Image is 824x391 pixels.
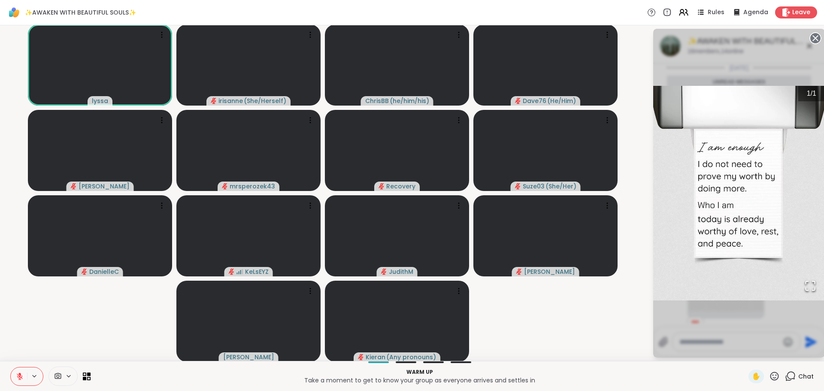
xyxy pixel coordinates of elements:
span: Rules [708,8,724,17]
span: audio-muted [358,354,364,360]
p: Take a moment to get to know your group as everyone arrives and settles in [96,376,743,385]
span: DanielleC [89,267,119,276]
span: Suze03 [523,182,545,191]
span: audio-muted [379,183,385,189]
span: audio-muted [515,98,521,104]
span: Recovery [386,182,415,191]
span: KeLsEYZ [245,267,269,276]
span: ( he/him/his ) [390,97,429,105]
p: Warm up [96,368,743,376]
span: audio-muted [381,269,387,275]
span: audio-muted [516,269,522,275]
span: audio-muted [211,98,217,104]
span: mrsperozek43 [230,182,275,191]
span: audio-muted [71,183,77,189]
span: ( She/Her ) [545,182,576,191]
span: audio-muted [82,269,88,275]
span: JudithM [389,267,413,276]
span: audio-muted [222,183,228,189]
span: ( Any pronouns ) [386,353,436,361]
span: ( She/Herself ) [244,97,286,105]
span: ✋ [752,371,760,382]
span: [PERSON_NAME] [223,353,274,361]
span: [PERSON_NAME] [524,267,575,276]
span: ( He/Him ) [547,97,576,105]
span: ChrisBB [365,97,389,105]
span: audio-muted [229,269,235,275]
img: ShareWell Logomark [7,5,21,20]
span: Leave [792,8,810,17]
span: [PERSON_NAME] [79,182,130,191]
span: irisanne [218,97,243,105]
span: Chat [798,372,814,381]
span: Agenda [743,8,768,17]
span: Kieran [366,353,385,361]
span: audio-muted [515,183,521,189]
span: ✨AWAKEN WITH BEAUTIFUL SOULS✨ [25,8,136,17]
span: Dave76 [523,97,546,105]
span: lyssa [92,97,108,105]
